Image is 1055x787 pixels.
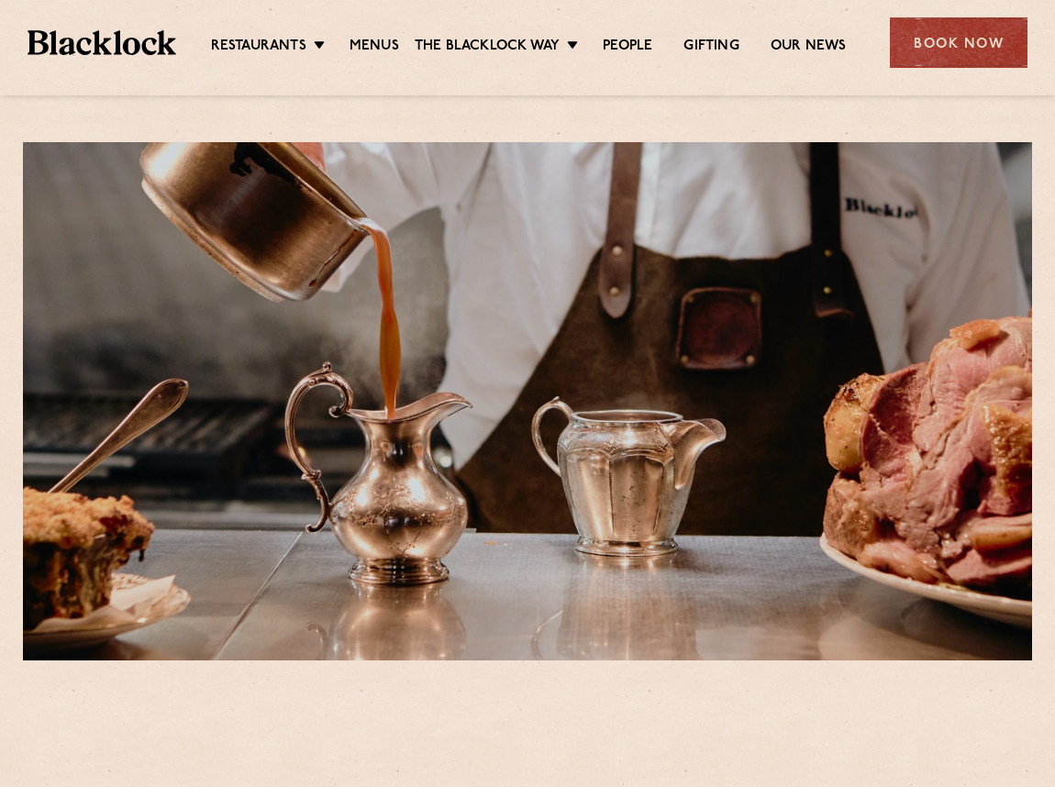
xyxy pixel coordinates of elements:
a: Our News [771,38,847,58]
img: BL_Textured_Logo-footer-cropped.svg [28,30,176,55]
a: Menus [350,38,399,58]
a: The Blacklock Way [415,38,560,58]
a: Gifting [683,38,738,58]
a: People [603,38,652,58]
a: Restaurants [211,38,306,58]
div: Book Now [890,17,1027,68]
